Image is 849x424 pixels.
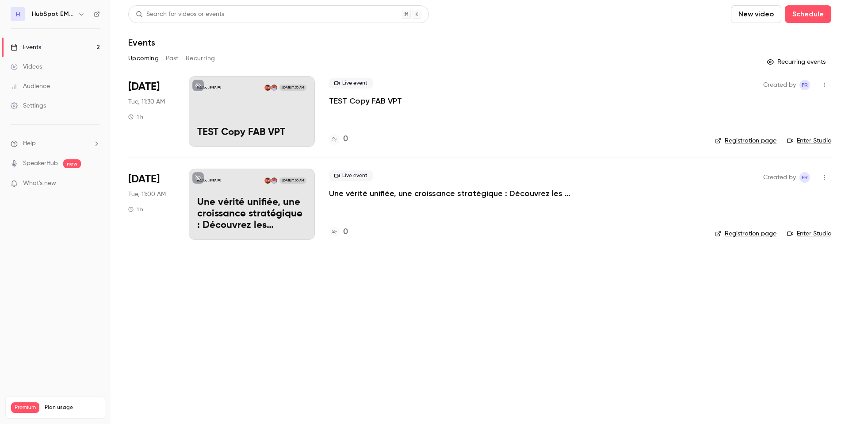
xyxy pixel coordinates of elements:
p: HubSpot EMEA FR [197,178,221,183]
button: Recurring [186,51,215,66]
div: Audience [11,82,50,91]
div: Videos [11,62,42,71]
a: Enter Studio [787,136,831,145]
img: Mélanie Bohulu [271,177,277,184]
a: SpeakerHub [23,159,58,168]
span: Created by [763,80,796,90]
a: HubSpot EMEA FRMélanie BohuluEnzo Valucci[DATE] 11:30 AMTEST Copy FAB VPT [189,76,315,147]
a: Enter Studio [787,229,831,238]
div: Aug 12 Tue, 11:30 AM (Europe/Paris) [128,76,175,147]
a: HubSpot EMEA FRMélanie BohuluEnzo Valucci[DATE] 11:00 AMUne vérité unifiée, une croissance straté... [189,169,315,239]
li: help-dropdown-opener [11,139,100,148]
a: 0 [329,133,348,145]
p: Une vérité unifiée, une croissance stratégique : Découvrez les nouveautés du Spotlight - Automne ... [197,197,306,231]
img: Mélanie Bohulu [271,85,277,91]
h4: 0 [343,226,348,238]
span: [DATE] [128,80,160,94]
div: Search for videos or events [136,10,224,19]
span: Tue, 11:30 AM [128,97,165,106]
button: Past [166,51,179,66]
div: Settings [11,101,46,110]
span: Created by [763,172,796,183]
button: Upcoming [128,51,159,66]
span: fR [802,80,808,90]
a: Une vérité unifiée, une croissance stratégique : Découvrez les nouveautés du Spotlight - Automne ... [329,188,594,199]
h4: 0 [343,133,348,145]
img: Enzo Valucci [264,177,271,184]
a: TEST Copy FAB VPT [329,96,402,106]
div: 1 h [128,206,143,213]
button: Schedule [785,5,831,23]
span: Plan usage [45,404,99,411]
span: Help [23,139,36,148]
p: TEST Copy FAB VPT [197,127,306,139]
img: Enzo Valucci [264,85,271,91]
button: New video [731,5,781,23]
span: [DATE] [128,172,160,186]
div: 1 h [128,113,143,120]
span: Premium [11,402,39,413]
h1: Events [128,37,155,48]
span: Live event [329,78,373,89]
button: Recurring events [763,55,831,69]
a: Registration page [715,229,776,238]
a: Registration page [715,136,776,145]
span: What's new [23,179,56,188]
span: fR [802,172,808,183]
span: new [63,159,81,168]
span: fabien Rabusseau [799,80,810,90]
a: 0 [329,226,348,238]
span: fabien Rabusseau [799,172,810,183]
span: [DATE] 11:30 AM [279,85,306,91]
span: H [16,10,20,19]
h6: HubSpot EMEA FR [32,10,74,19]
div: Oct 7 Tue, 11:00 AM (Europe/Paris) [128,169,175,239]
span: [DATE] 11:00 AM [279,177,306,184]
span: Live event [329,170,373,181]
div: Events [11,43,41,52]
span: Tue, 11:00 AM [128,190,166,199]
p: HubSpot EMEA FR [197,85,221,90]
